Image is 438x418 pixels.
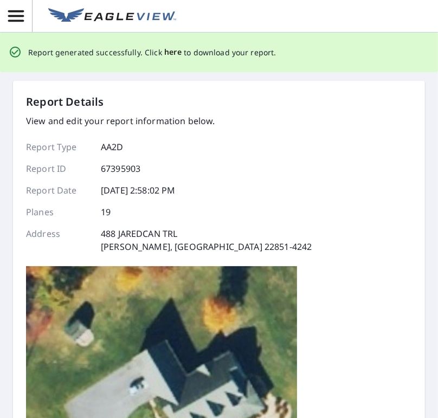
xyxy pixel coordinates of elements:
p: AA2D [101,140,124,153]
p: Report generated successfully. Click to download your report. [28,46,276,59]
p: 67395903 [101,162,140,175]
img: EV Logo [48,8,176,24]
p: [DATE] 2:58:02 PM [101,184,176,197]
p: Planes [26,205,91,218]
p: View and edit your report information below. [26,114,312,127]
p: Report Details [26,94,104,110]
p: Report ID [26,162,91,175]
button: here [164,46,182,59]
p: Address [26,227,91,253]
p: 19 [101,205,111,218]
p: Report Date [26,184,91,197]
p: Report Type [26,140,91,153]
a: EV Logo [42,2,183,31]
p: 488 JAREDCAN TRL [PERSON_NAME], [GEOGRAPHIC_DATA] 22851-4242 [101,227,312,253]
